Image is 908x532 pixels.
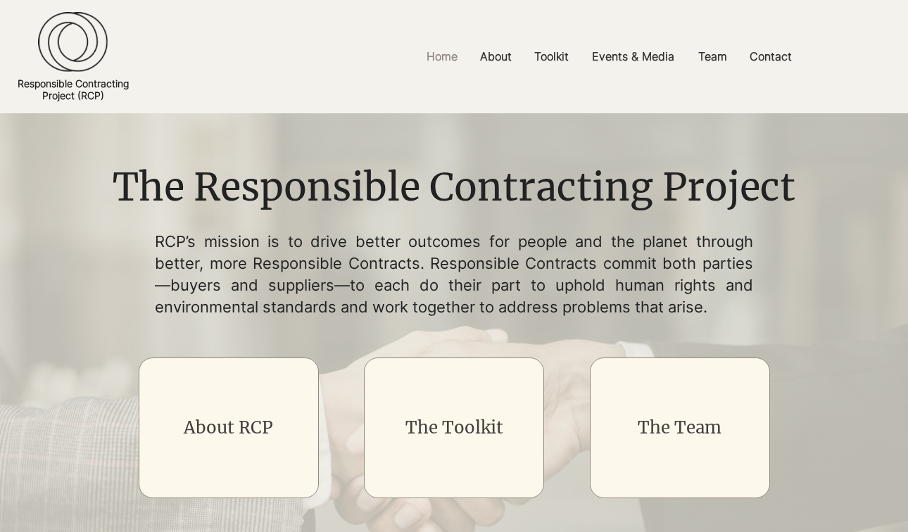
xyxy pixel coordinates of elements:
[581,41,688,72] a: Events & Media
[638,417,721,438] a: The Team
[18,77,129,101] a: Responsible ContractingProject (RCP)
[524,41,581,72] a: Toolkit
[473,41,519,72] p: About
[184,417,273,438] a: About RCP
[527,41,576,72] p: Toolkit
[585,41,681,72] p: Events & Media
[688,41,739,72] a: Team
[739,41,805,72] a: Contact
[313,41,908,72] nav: Site
[691,41,734,72] p: Team
[102,161,805,215] h1: The Responsible Contracting Project
[155,231,753,317] p: RCP’s mission is to drive better outcomes for people and the planet through better, more Responsi...
[469,41,524,72] a: About
[405,417,503,438] a: The Toolkit
[416,41,469,72] a: Home
[420,41,465,72] p: Home
[743,41,799,72] p: Contact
